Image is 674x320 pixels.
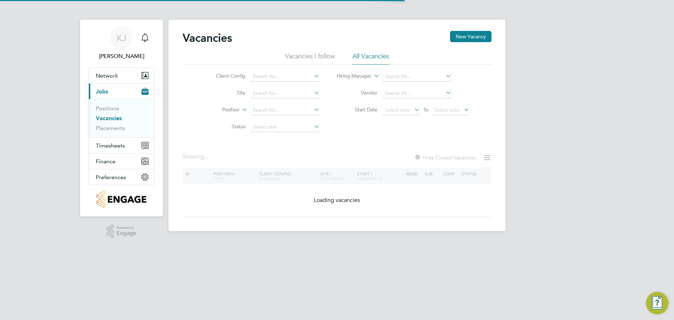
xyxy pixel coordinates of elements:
img: countryside-properties-logo-retina.png [97,191,146,208]
label: Hiring Manager [331,73,371,80]
span: Select date [385,107,410,113]
a: Go to account details [88,27,154,60]
label: Position [199,106,239,113]
span: Jobs [96,88,108,95]
label: Site [205,90,245,96]
label: Status [205,123,245,130]
a: Vacancies [96,115,122,122]
span: Powered by [117,225,136,231]
input: Search for... [250,72,319,81]
span: To [421,105,430,114]
input: Search for... [250,89,319,98]
span: Select date [434,107,460,113]
input: Select one [250,122,319,132]
a: Placements [96,125,125,131]
input: Search for... [250,105,319,115]
a: Positions [96,105,119,112]
span: Timesheets [96,142,125,149]
span: Engage [117,230,136,236]
label: Client Config [205,73,245,79]
li: Vacancies I follow [285,52,335,65]
a: Go to home page [88,191,154,208]
span: Kajal Jassal [88,52,154,60]
input: Search for... [382,89,451,98]
input: Search for... [382,72,451,81]
label: Hide Closed Vacancies [414,154,476,161]
nav: Main navigation [80,20,163,216]
li: All Vacancies [352,52,389,65]
h2: Vacancies [183,31,232,45]
label: Start Date [337,106,377,113]
label: Vendor [337,90,377,96]
div: Showing [183,153,210,161]
span: Preferences [96,174,126,181]
button: New Vacancy [450,31,491,42]
span: KJ [117,33,126,43]
button: Engage Resource Center [646,292,668,314]
span: ... [204,153,209,160]
span: Network [96,72,118,79]
span: Finance [96,158,115,165]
